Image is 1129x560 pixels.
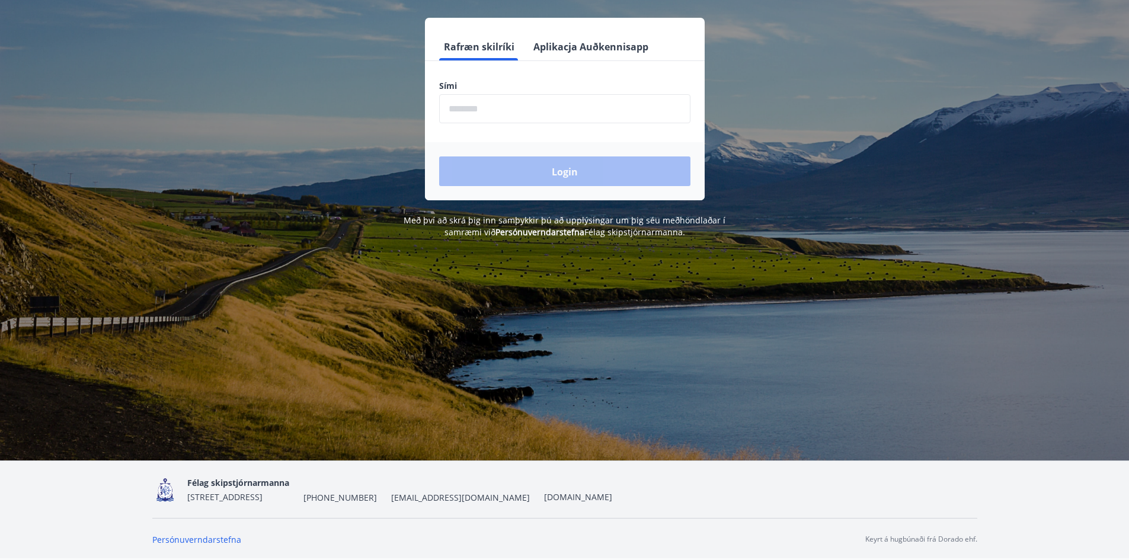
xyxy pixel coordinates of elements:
[584,226,685,238] font: Félag skipstjórnarmanna.
[152,534,241,545] a: Persónuverndarstefna
[495,226,584,238] a: Persónuverndarstefna
[303,492,377,503] font: [PHONE_NUMBER]
[865,534,977,544] font: Keyrt á hugbúnaði frá Dorado ehf.
[187,477,289,488] font: Félag skipstjórnarmanna
[187,491,263,503] font: [STREET_ADDRESS]
[444,40,514,53] font: Rafræn skilríki
[391,492,530,503] font: [EMAIL_ADDRESS][DOMAIN_NAME]
[152,477,178,503] img: 4fX9JWmG4twATeQ1ej6n556Sc8UHidsvxQtc86h8.png
[439,80,457,91] font: Sími
[404,215,725,238] font: Með því að skrá þig inn samþykkir þú að upplýsingar um þig séu meðhöndlaðar í samræmi við
[544,491,612,503] a: [DOMAIN_NAME]
[533,40,648,53] font: Aplikacja Auðkennisapp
